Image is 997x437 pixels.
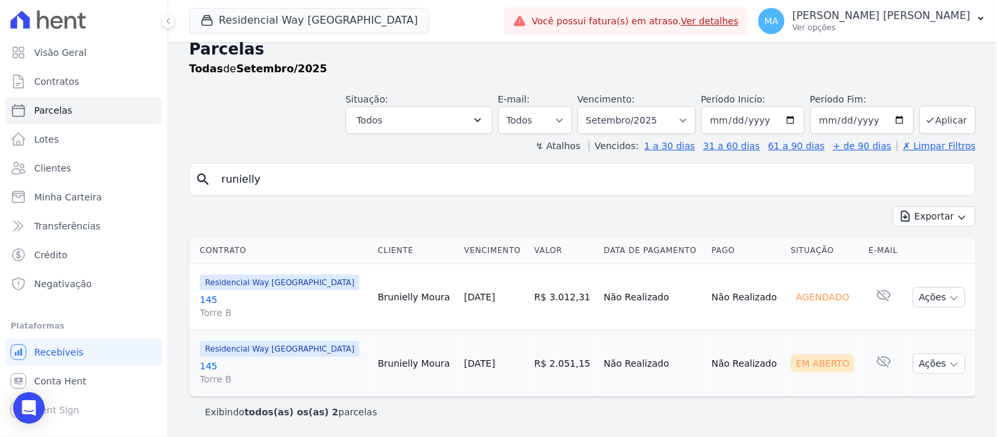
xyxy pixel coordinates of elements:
[373,237,459,264] th: Cliente
[200,293,367,319] a: 145Torre B
[913,287,965,308] button: Ações
[244,407,338,417] b: todos(as) os(as) 2
[5,213,162,239] a: Transferências
[764,16,779,26] span: MA
[346,94,388,104] label: Situação:
[189,62,223,75] strong: Todas
[5,242,162,268] a: Crédito
[707,331,786,397] td: Não Realizado
[913,354,965,374] button: Ações
[529,331,599,397] td: R$ 2.051,15
[864,237,905,264] th: E-mail
[214,166,970,193] input: Buscar por nome do lote ou do cliente
[897,141,976,151] a: ✗ Limpar Filtros
[599,331,707,397] td: Não Realizado
[5,339,162,365] a: Recebíveis
[5,184,162,210] a: Minha Carteira
[200,275,359,290] span: Residencial Way [GEOGRAPHIC_DATA]
[599,237,707,264] th: Data de Pagamento
[34,104,72,117] span: Parcelas
[189,237,373,264] th: Contrato
[189,8,429,33] button: Residencial Way [GEOGRAPHIC_DATA]
[459,237,529,264] th: Vencimento
[357,112,383,128] span: Todos
[195,172,211,187] i: search
[536,141,580,151] label: ↯ Atalhos
[34,346,83,359] span: Recebíveis
[34,248,68,262] span: Crédito
[34,162,71,175] span: Clientes
[893,206,976,227] button: Exportar
[34,46,87,59] span: Visão Geral
[5,126,162,152] a: Lotes
[919,106,976,134] button: Aplicar
[529,237,599,264] th: Valor
[11,318,157,334] div: Plataformas
[5,155,162,181] a: Clientes
[578,94,635,104] label: Vencimento:
[34,375,86,388] span: Conta Hent
[200,359,367,386] a: 145Torre B
[682,16,739,26] a: Ver detalhes
[34,219,101,233] span: Transferências
[34,277,92,290] span: Negativação
[34,133,59,146] span: Lotes
[810,93,914,106] label: Período Fim:
[200,341,359,357] span: Residencial Way [GEOGRAPHIC_DATA]
[464,358,495,369] a: [DATE]
[532,14,739,28] span: Você possui fatura(s) em atraso.
[785,237,864,264] th: Situação
[200,306,367,319] span: Torre B
[791,354,855,373] div: Em Aberto
[5,97,162,124] a: Parcelas
[205,405,377,419] p: Exibindo parcelas
[791,288,854,306] div: Agendado
[464,292,495,302] a: [DATE]
[200,373,367,386] span: Torre B
[34,75,79,88] span: Contratos
[5,68,162,95] a: Contratos
[5,271,162,297] a: Negativação
[34,191,102,204] span: Minha Carteira
[373,264,459,331] td: Brunielly Moura
[748,3,997,39] button: MA [PERSON_NAME] [PERSON_NAME] Ver opções
[707,237,786,264] th: Pago
[707,264,786,331] td: Não Realizado
[529,264,599,331] td: R$ 3.012,31
[793,9,971,22] p: [PERSON_NAME] [PERSON_NAME]
[833,141,892,151] a: + de 90 dias
[701,94,766,104] label: Período Inicío:
[5,368,162,394] a: Conta Hent
[189,61,327,77] p: de
[793,22,971,33] p: Ver opções
[13,392,45,424] div: Open Intercom Messenger
[5,39,162,66] a: Visão Geral
[237,62,327,75] strong: Setembro/2025
[768,141,825,151] a: 61 a 90 dias
[599,264,707,331] td: Não Realizado
[645,141,695,151] a: 1 a 30 dias
[703,141,760,151] a: 31 a 60 dias
[589,141,639,151] label: Vencidos:
[189,37,976,61] h2: Parcelas
[346,106,493,134] button: Todos
[373,331,459,397] td: Brunielly Moura
[498,94,530,104] label: E-mail:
